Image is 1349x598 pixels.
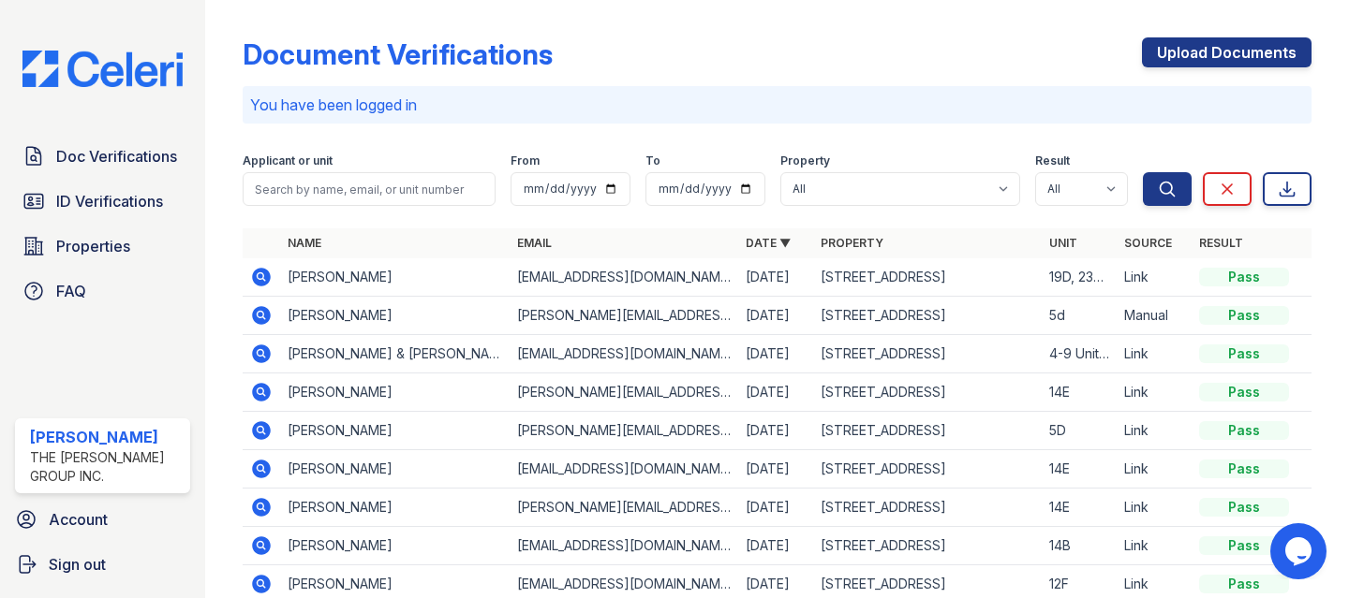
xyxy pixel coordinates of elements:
[243,172,496,206] input: Search by name, email, or unit number
[1117,489,1192,527] td: Link
[517,236,552,250] a: Email
[1117,258,1192,297] td: Link
[1035,153,1070,168] label: Result
[511,153,540,168] label: From
[280,450,509,489] td: [PERSON_NAME]
[1199,498,1289,517] div: Pass
[645,153,660,168] label: To
[30,426,183,448] div: [PERSON_NAME]
[243,153,333,168] label: Applicant or unit
[510,412,738,450] td: [PERSON_NAME][EMAIL_ADDRESS][DOMAIN_NAME]
[7,546,198,583] a: Sign out
[15,138,190,175] a: Doc Verifications
[821,236,883,250] a: Property
[250,94,1304,116] p: You have been logged in
[1042,412,1117,450] td: 5D
[1117,450,1192,489] td: Link
[1117,412,1192,450] td: Link
[813,335,1042,373] td: [STREET_ADDRESS]
[49,553,106,576] span: Sign out
[510,297,738,335] td: [PERSON_NAME][EMAIL_ADDRESS][DOMAIN_NAME]
[780,153,830,168] label: Property
[280,258,509,297] td: [PERSON_NAME]
[1199,236,1243,250] a: Result
[243,37,553,71] div: Document Verifications
[56,235,130,257] span: Properties
[56,145,177,168] span: Doc Verifications
[510,527,738,565] td: [EMAIL_ADDRESS][DOMAIN_NAME]
[56,280,86,302] span: FAQ
[1117,297,1192,335] td: Manual
[1117,373,1192,412] td: Link
[1199,306,1289,325] div: Pass
[280,527,509,565] td: [PERSON_NAME]
[280,412,509,450] td: [PERSON_NAME]
[280,297,509,335] td: [PERSON_NAME]
[738,450,813,489] td: [DATE]
[15,182,190,220] a: ID Verifications
[280,489,509,527] td: [PERSON_NAME]
[813,450,1042,489] td: [STREET_ADDRESS]
[1042,373,1117,412] td: 14E
[1042,489,1117,527] td: 14E
[738,489,813,527] td: [DATE]
[813,412,1042,450] td: [STREET_ADDRESS]
[1142,37,1312,67] a: Upload Documents
[1270,523,1330,579] iframe: chat widget
[1117,335,1192,373] td: Link
[813,297,1042,335] td: [STREET_ADDRESS]
[1117,527,1192,565] td: Link
[1199,421,1289,440] div: Pass
[738,258,813,297] td: [DATE]
[813,489,1042,527] td: [STREET_ADDRESS]
[510,450,738,489] td: [EMAIL_ADDRESS][DOMAIN_NAME]
[1042,297,1117,335] td: 5d
[1049,236,1077,250] a: Unit
[15,227,190,265] a: Properties
[510,373,738,412] td: [PERSON_NAME][EMAIL_ADDRESS][DOMAIN_NAME]
[7,501,198,538] a: Account
[1199,268,1289,286] div: Pass
[813,527,1042,565] td: [STREET_ADDRESS]
[56,190,163,212] span: ID Verifications
[15,272,190,310] a: FAQ
[738,412,813,450] td: [DATE]
[746,236,791,250] a: Date ▼
[738,297,813,335] td: [DATE]
[510,258,738,297] td: [EMAIL_ADDRESS][DOMAIN_NAME]
[813,258,1042,297] td: [STREET_ADDRESS]
[1042,335,1117,373] td: 4-9 Unit B
[7,51,198,86] img: CE_Logo_Blue-a8612792a0a2168367f1c8372b55b34899dd931a85d93a1a3d3e32e68fde9ad4.png
[288,236,321,250] a: Name
[1199,383,1289,401] div: Pass
[280,373,509,412] td: [PERSON_NAME]
[1199,344,1289,363] div: Pass
[30,448,183,486] div: The [PERSON_NAME] Group Inc.
[1042,527,1117,565] td: 14B
[1199,536,1289,555] div: Pass
[280,335,509,373] td: [PERSON_NAME] & [PERSON_NAME]
[1199,575,1289,593] div: Pass
[738,527,813,565] td: [DATE]
[1042,258,1117,297] td: 19D, 23E, 25A
[49,508,108,531] span: Account
[738,335,813,373] td: [DATE]
[1042,450,1117,489] td: 14E
[1199,459,1289,478] div: Pass
[738,373,813,412] td: [DATE]
[510,489,738,527] td: [PERSON_NAME][EMAIL_ADDRESS][DOMAIN_NAME]
[813,373,1042,412] td: [STREET_ADDRESS]
[510,335,738,373] td: [EMAIL_ADDRESS][DOMAIN_NAME]
[1124,236,1172,250] a: Source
